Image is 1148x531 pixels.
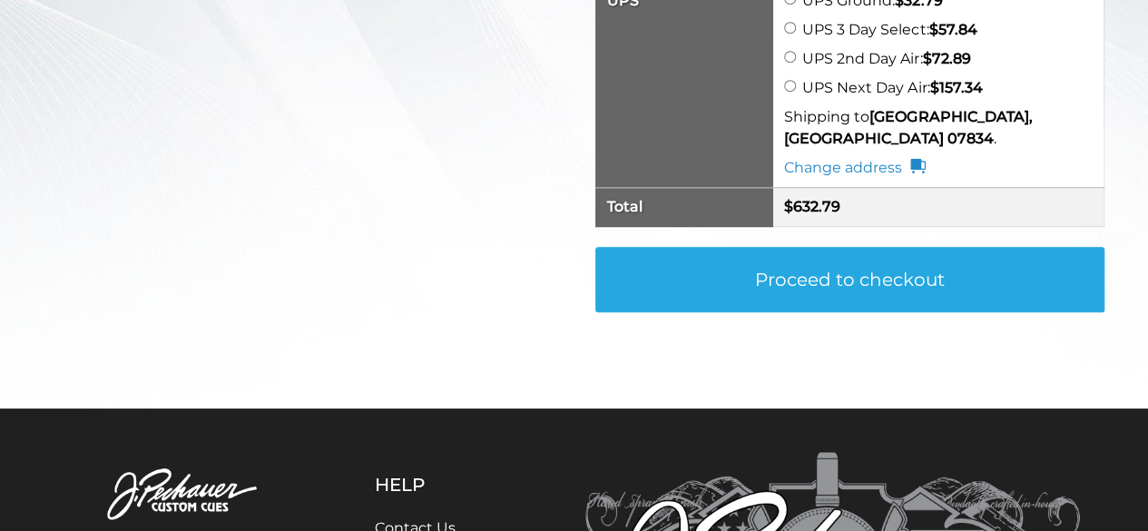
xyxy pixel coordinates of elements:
label: UPS Next Day Air: [802,79,982,96]
bdi: 157.34 [929,79,982,96]
p: Shipping to . [784,106,1092,150]
strong: [GEOGRAPHIC_DATA], [GEOGRAPHIC_DATA] 07834 [784,108,1032,147]
bdi: 72.89 [922,50,970,67]
bdi: 57.84 [928,21,976,38]
label: UPS 2nd Day Air: [802,50,970,67]
span: $ [929,79,938,96]
a: Proceed to checkout [595,247,1104,312]
span: $ [922,50,931,67]
bdi: 632.79 [784,198,840,215]
span: $ [928,21,937,38]
a: Change address [784,157,926,179]
th: Total [595,188,773,227]
label: UPS 3 Day Select: [802,21,976,38]
span: $ [784,198,793,215]
h5: Help [375,474,515,496]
